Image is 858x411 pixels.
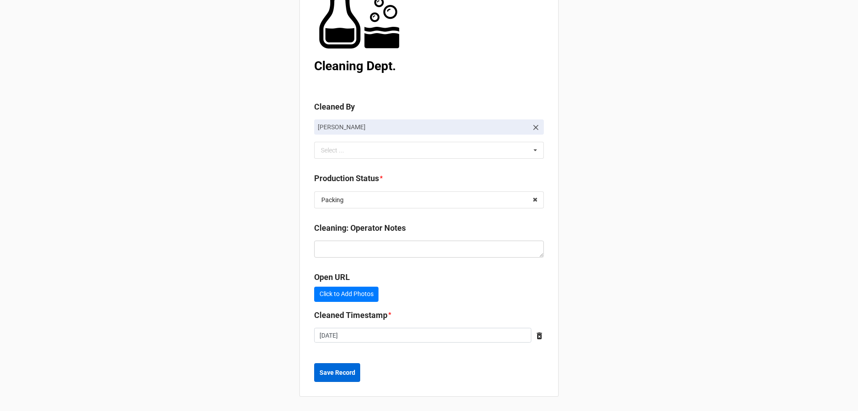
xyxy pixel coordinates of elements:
button: Save Record [314,363,360,382]
input: Date [314,328,531,343]
p: [PERSON_NAME] [318,123,528,131]
label: Cleaning: Operator Notes [314,222,406,234]
div: Select ... [319,145,357,156]
a: Click to Add Photos [314,287,379,302]
label: Production Status [314,172,379,185]
label: Cleaned Timestamp [314,309,387,322]
div: Packing [321,197,344,203]
b: Cleaning Dept. [314,59,396,73]
b: Open URL [314,272,350,282]
label: Cleaned By [314,101,355,113]
b: Save Record [320,368,355,377]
